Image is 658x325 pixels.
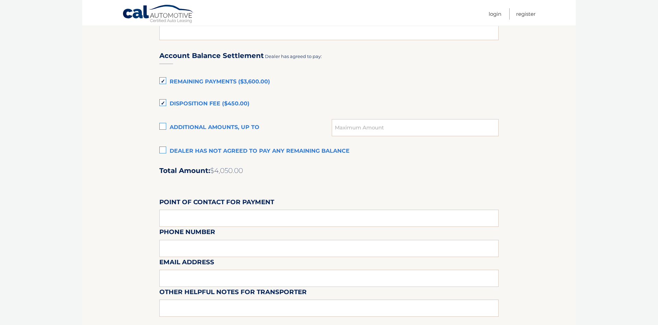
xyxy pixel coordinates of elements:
[159,144,499,158] label: Dealer has not agreed to pay any remaining balance
[516,8,536,20] a: Register
[210,166,243,175] span: $4,050.00
[159,287,307,300] label: Other helpful notes for transporter
[159,51,264,60] h3: Account Balance Settlement
[159,166,499,175] h2: Total Amount:
[159,257,214,270] label: Email Address
[489,8,501,20] a: Login
[122,4,194,24] a: Cal Automotive
[159,121,332,135] label: Additional amounts, up to
[159,197,274,210] label: Point of Contact for Payment
[159,97,499,111] label: Disposition Fee ($450.00)
[265,54,322,59] span: Dealer has agreed to pay:
[159,75,499,89] label: Remaining Payments ($3,600.00)
[332,119,499,136] input: Maximum Amount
